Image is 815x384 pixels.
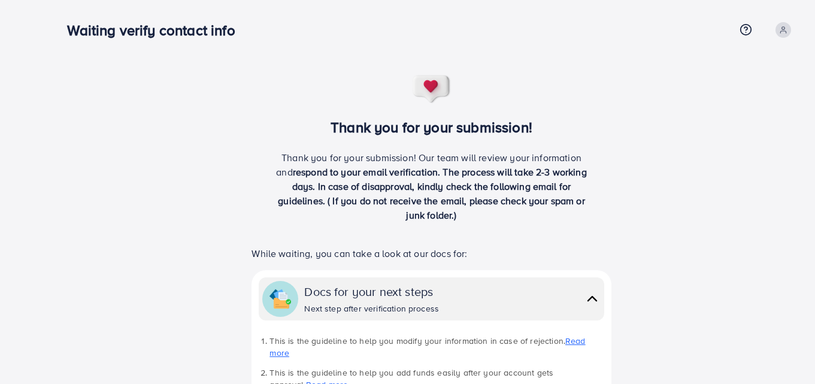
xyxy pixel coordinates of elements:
[272,150,592,222] p: Thank you for your submission! Our team will review your information and
[252,246,611,261] p: While waiting, you can take a look at our docs for:
[304,283,439,300] div: Docs for your next steps
[412,74,452,104] img: success
[67,22,244,39] h3: Waiting verify contact info
[304,303,439,315] div: Next step after verification process
[269,335,585,359] a: Read more
[584,290,601,307] img: collapse
[232,119,631,136] h3: Thank you for your submission!
[269,335,604,359] li: This is the guideline to help you modify your information in case of rejection.
[278,165,587,222] span: respond to your email verification. The process will take 2-3 working days. In case of disapprova...
[269,288,291,310] img: collapse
